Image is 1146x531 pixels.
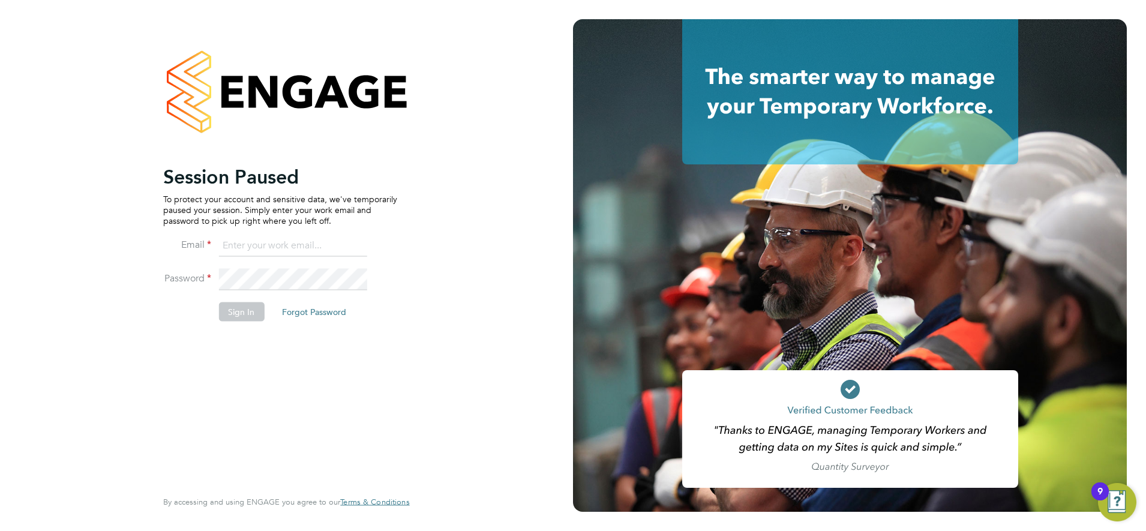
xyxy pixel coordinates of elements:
input: Enter your work email... [218,235,367,257]
button: Open Resource Center, 9 new notifications [1098,483,1136,521]
div: 9 [1097,491,1103,507]
button: Forgot Password [272,302,356,321]
label: Email [163,238,211,251]
span: By accessing and using ENGAGE you agree to our [163,497,409,507]
a: Terms & Conditions [340,497,409,507]
h2: Session Paused [163,164,397,188]
p: To protect your account and sensitive data, we've temporarily paused your session. Simply enter y... [163,193,397,226]
label: Password [163,272,211,284]
button: Sign In [218,302,264,321]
